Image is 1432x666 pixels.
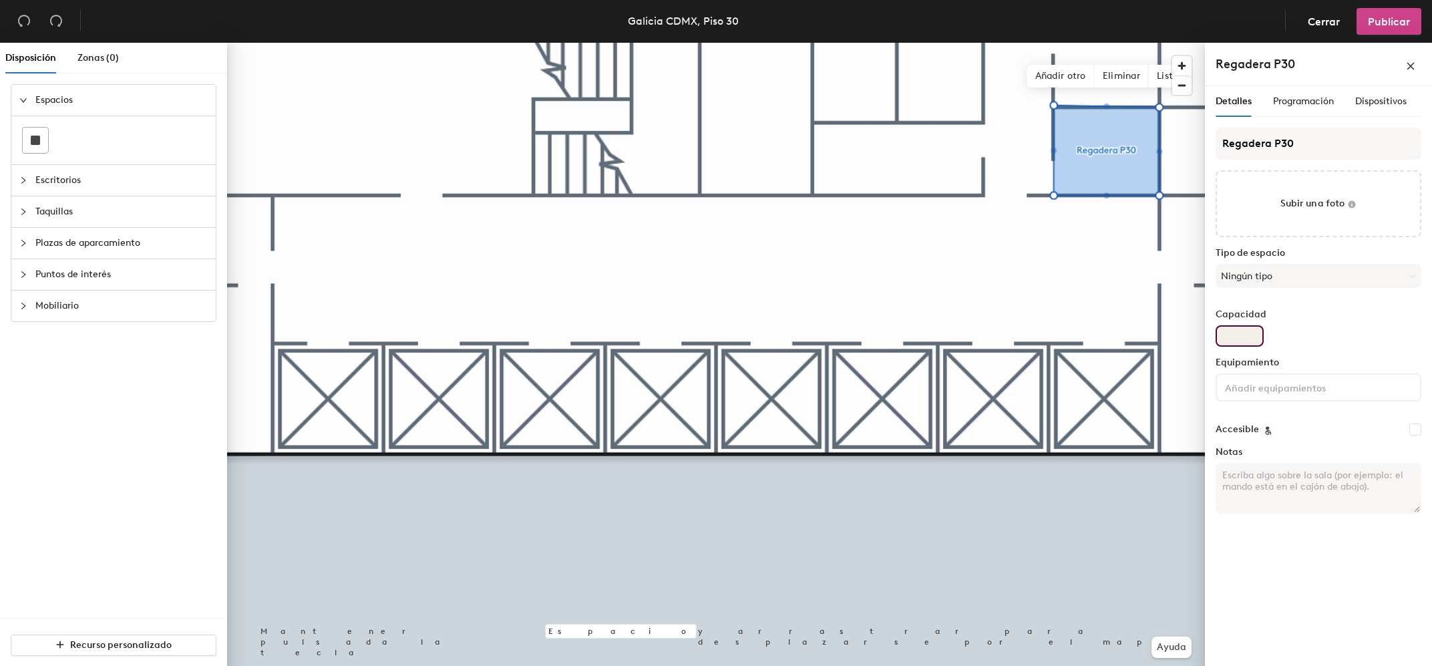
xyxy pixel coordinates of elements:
span: collapsed [19,208,27,216]
button: Ningún tipo [1216,264,1421,288]
span: Publicar [1368,15,1410,28]
span: Plazas de aparcamiento [35,228,208,259]
span: collapsed [19,271,27,279]
span: close [1406,61,1415,71]
div: Galicia CDMX, Piso 30 [628,13,739,29]
span: Puntos de interés [35,259,208,290]
label: Capacidad [1216,309,1421,320]
span: Programación [1273,96,1334,107]
button: Subir una foto [1216,170,1421,237]
label: Notas [1216,447,1421,458]
span: collapsed [19,302,27,310]
button: Ayuda [1151,637,1192,658]
span: undo [17,14,31,27]
span: collapsed [19,239,27,247]
input: Añadir equipamientos [1222,379,1342,395]
span: Mobiliario [35,291,208,321]
span: Espacios [35,85,208,116]
span: collapsed [19,176,27,184]
span: Escritorios [35,165,208,196]
span: Dispositivos [1355,96,1407,107]
span: expanded [19,96,27,104]
label: Equipamiento [1216,357,1421,368]
span: Recurso personalizado [70,639,172,651]
span: Eliminar [1095,65,1149,88]
button: Cerrar [1296,8,1351,35]
button: Recurso personalizado [11,635,216,656]
button: Rehacer (⌘ + ⇧ + Z) [43,8,69,35]
span: Detalles [1216,96,1252,107]
span: Listo [1149,65,1186,88]
button: Deshacer (⌘ + Z) [11,8,37,35]
label: Accesible [1216,424,1259,435]
span: Zonas (0) [77,52,119,63]
label: Tipo de espacio [1216,248,1421,259]
span: Disposición [5,52,56,63]
h4: Regadera P30 [1216,55,1295,73]
button: Publicar [1357,8,1421,35]
span: Añadir otro [1027,65,1095,88]
span: Taquillas [35,196,208,227]
span: Cerrar [1308,15,1340,28]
